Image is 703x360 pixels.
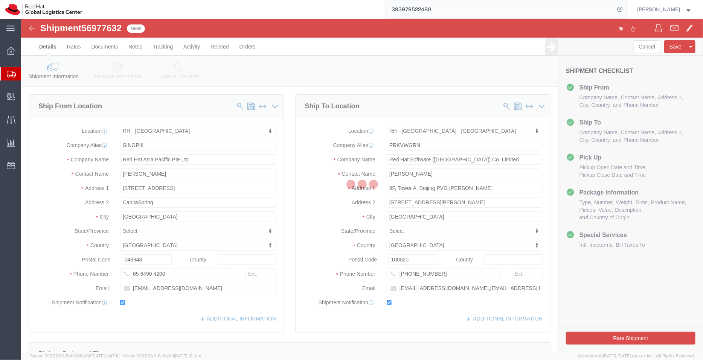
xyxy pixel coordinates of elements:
span: Copyright © [DATE]-[DATE] Agistix Inc., All Rights Reserved [578,353,694,359]
button: [PERSON_NAME] [637,5,693,14]
input: Search for shipment number, reference number [386,0,615,18]
span: Client: 2025.20.0-8c6e0cf [123,354,201,358]
span: [DATE] 12:11:14 [174,354,201,358]
span: Server: 2025.20.0-5efa686e39f [30,354,120,358]
span: [DATE] 11:47:12 [91,354,120,358]
span: Pallav Sen Gupta [637,5,680,14]
img: logo [5,4,82,15]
